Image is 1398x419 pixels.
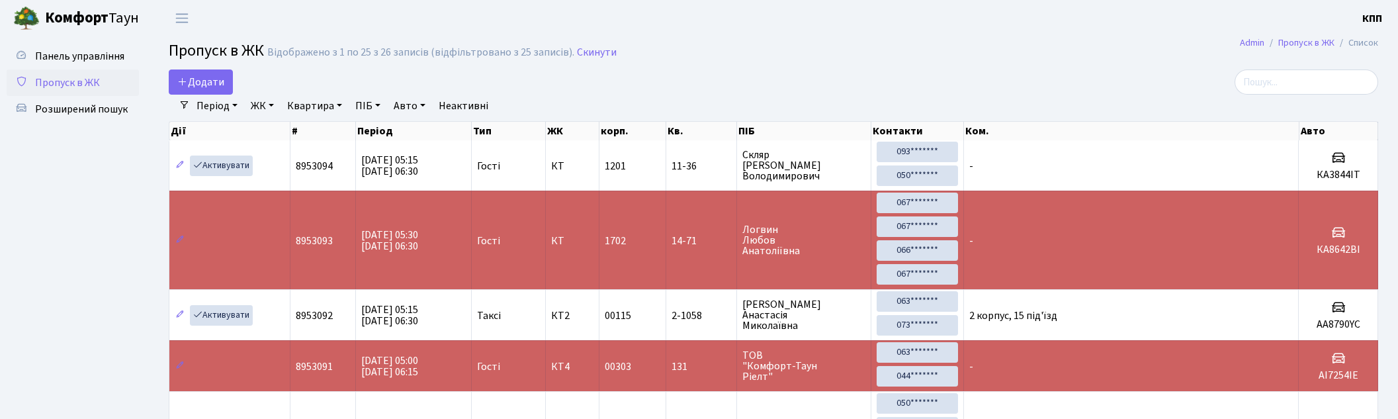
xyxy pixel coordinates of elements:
[361,353,418,379] span: [DATE] 05:00 [DATE] 06:15
[472,122,546,140] th: Тип
[1278,36,1334,50] a: Пропуск в ЖК
[7,43,139,70] a: Панель управління
[969,359,973,374] span: -
[290,122,356,140] th: #
[477,161,500,171] span: Гості
[742,299,865,331] span: [PERSON_NAME] Анастасія Миколаївна
[969,234,973,248] span: -
[7,96,139,122] a: Розширений пошук
[605,234,626,248] span: 1702
[666,122,737,140] th: Кв.
[165,7,198,29] button: Переключити навігацію
[871,122,964,140] th: Контакти
[356,122,471,140] th: Період
[672,236,731,246] span: 14-71
[13,5,40,32] img: logo.png
[672,161,731,171] span: 11-36
[35,102,128,116] span: Розширений пошук
[577,46,617,59] a: Скинути
[477,236,500,246] span: Гості
[1334,36,1378,50] li: Список
[551,161,593,171] span: КТ
[1362,11,1382,26] a: КПП
[190,156,253,176] a: Активувати
[1220,29,1398,57] nav: breadcrumb
[169,70,233,95] a: Додати
[969,159,973,173] span: -
[245,95,279,117] a: ЖК
[742,224,865,256] span: Логвин Любов Анатоліївна
[551,236,593,246] span: КТ
[45,7,109,28] b: Комфорт
[477,361,500,372] span: Гості
[1304,169,1372,181] h5: КА3844ІТ
[1299,122,1379,140] th: Авто
[361,303,418,328] span: [DATE] 05:15 [DATE] 06:30
[1304,369,1372,382] h5: АI7254IE
[546,122,599,140] th: ЖК
[737,122,871,140] th: ПІБ
[964,122,1299,140] th: Ком.
[7,70,139,96] a: Пропуск в ЖК
[361,153,418,179] span: [DATE] 05:15 [DATE] 06:30
[177,75,224,89] span: Додати
[35,75,100,90] span: Пропуск в ЖК
[477,310,501,321] span: Таксі
[296,159,333,173] span: 8953094
[605,359,631,374] span: 00303
[350,95,386,117] a: ПІБ
[1304,244,1372,256] h5: КА8642ВІ
[1304,318,1372,331] h5: АА8790YC
[672,361,731,372] span: 131
[742,350,865,382] span: ТОВ "Комфорт-Таун Ріелт"
[1240,36,1264,50] a: Admin
[388,95,431,117] a: Авто
[267,46,574,59] div: Відображено з 1 по 25 з 26 записів (відфільтровано з 25 записів).
[191,95,243,117] a: Період
[599,122,666,140] th: корп.
[296,308,333,323] span: 8953092
[190,305,253,326] a: Активувати
[282,95,347,117] a: Квартира
[551,361,593,372] span: КТ4
[296,234,333,248] span: 8953093
[969,308,1057,323] span: 2 корпус, 15 під'їзд
[1235,70,1378,95] input: Пошук...
[169,122,290,140] th: Дії
[35,49,124,64] span: Панель управління
[361,228,418,254] span: [DATE] 05:30 [DATE] 06:30
[605,159,626,173] span: 1201
[551,310,593,321] span: КТ2
[742,150,865,181] span: Скляр [PERSON_NAME] Володимирович
[45,7,139,30] span: Таун
[169,39,264,62] span: Пропуск в ЖК
[672,310,731,321] span: 2-1058
[605,308,631,323] span: 00115
[296,359,333,374] span: 8953091
[433,95,494,117] a: Неактивні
